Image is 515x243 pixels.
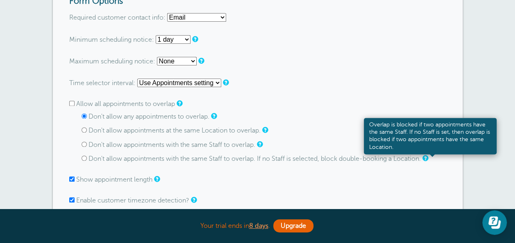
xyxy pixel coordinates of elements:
a: Whether or not to display the length of an appointment on your booking form. [154,176,159,182]
label: Don't allow appointments with the same Staff to overlap. If no Staff is selected, block double-bo... [88,155,421,162]
label: Time selector interval: [69,79,136,87]
div: Your trial ends in . [53,217,463,235]
label: Don't allow appointments with the same Staff to overlap. [88,141,255,148]
a: Upgrade [273,219,313,232]
label: Show appointment length [76,176,152,183]
div: Overlap is blocked if two appointments have the same Staff. If no Staff is set, then overlap is b... [364,118,497,154]
label: Don't allow appointments at the same Location to overlap. [88,127,261,134]
a: If this is unchecked, times and dates on your booking form will show using your account timezone ... [191,197,196,202]
a: 8 days [249,222,268,229]
label: Allow all appointments to overlap [76,100,175,108]
iframe: Resource center [482,210,507,235]
label: Minimum scheduling notice: [69,36,154,43]
label: Required customer contact info: [69,14,166,21]
label: Enable customer timezone detection? [76,197,189,204]
label: Maximum scheduling notice: [69,58,155,65]
label: Don't allow any appointments to overlap. [88,113,209,120]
